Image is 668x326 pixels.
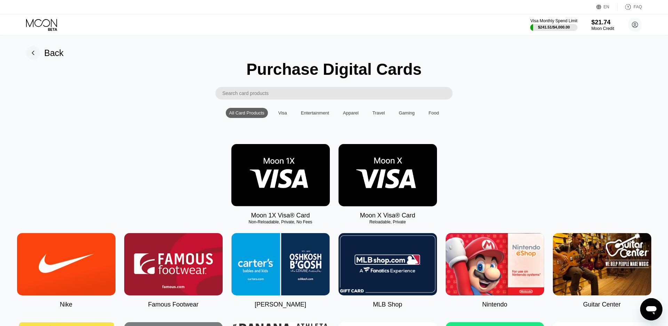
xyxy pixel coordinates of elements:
div: Travel [373,110,385,116]
div: Food [425,108,443,118]
div: $21.74 [591,19,614,26]
div: Entertainment [297,108,333,118]
div: FAQ [634,5,642,9]
div: Famous Footwear [148,301,198,308]
div: Moon Credit [591,26,614,31]
div: Travel [369,108,389,118]
div: Moon 1X Visa® Card [251,212,310,219]
div: EN [596,3,618,10]
div: $241.51 / $4,000.00 [538,25,570,29]
div: Visa [278,110,287,116]
div: Entertainment [301,110,329,116]
div: Back [26,46,64,60]
div: Apparel [343,110,359,116]
div: Non-Reloadable, Private, No Fees [231,220,330,224]
div: Food [429,110,439,116]
div: Nintendo [482,301,507,308]
div: All Card Products [226,108,268,118]
div: Purchase Digital Cards [246,60,422,79]
div: FAQ [618,3,642,10]
div: Moon X Visa® Card [360,212,415,219]
div: Visa Monthly Spend Limit [530,18,577,23]
div: Back [44,48,64,58]
div: Visa Monthly Spend Limit$241.51/$4,000.00 [530,18,577,31]
div: Guitar Center [583,301,621,308]
div: All Card Products [229,110,264,116]
div: $21.74Moon Credit [591,19,614,31]
div: Nike [60,301,72,308]
div: Visa [275,108,291,118]
div: [PERSON_NAME] [255,301,306,308]
iframe: Button to launch messaging window [640,298,662,320]
div: Apparel [340,108,362,118]
input: Search card products [222,87,453,100]
div: Reloadable, Private [339,220,437,224]
div: MLB Shop [373,301,402,308]
div: Gaming [395,108,418,118]
div: Gaming [399,110,415,116]
div: EN [604,5,610,9]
